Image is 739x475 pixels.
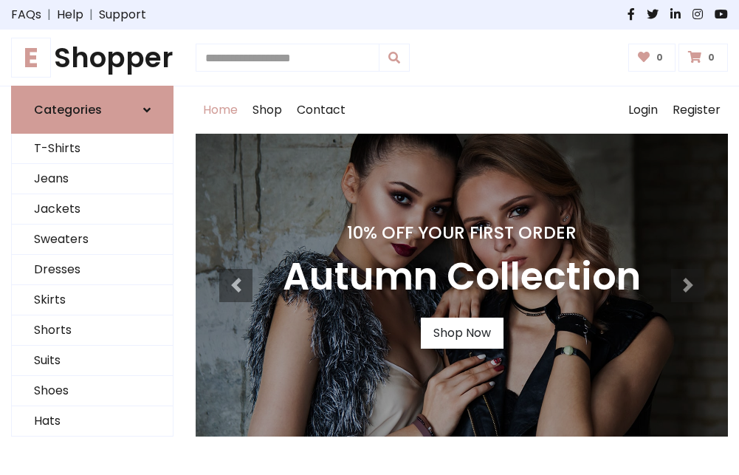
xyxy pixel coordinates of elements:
[12,194,173,225] a: Jackets
[83,6,99,24] span: |
[421,318,503,349] a: Shop Now
[11,41,173,74] a: EShopper
[11,86,173,134] a: Categories
[245,86,289,134] a: Shop
[704,51,718,64] span: 0
[12,134,173,164] a: T-Shirts
[12,285,173,315] a: Skirts
[99,6,146,24] a: Support
[12,376,173,406] a: Shoes
[41,6,57,24] span: |
[289,86,353,134] a: Contact
[12,346,173,376] a: Suits
[12,225,173,255] a: Sweaters
[11,38,51,78] span: E
[11,6,41,24] a: FAQs
[12,255,173,285] a: Dresses
[11,41,173,74] h1: Shopper
[653,51,667,64] span: 0
[665,86,728,134] a: Register
[678,44,728,72] a: 0
[283,222,641,243] h4: 10% Off Your First Order
[12,406,173,437] a: Hats
[57,6,83,24] a: Help
[283,255,641,300] h3: Autumn Collection
[621,86,665,134] a: Login
[196,86,245,134] a: Home
[34,103,102,117] h6: Categories
[628,44,676,72] a: 0
[12,315,173,346] a: Shorts
[12,164,173,194] a: Jeans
